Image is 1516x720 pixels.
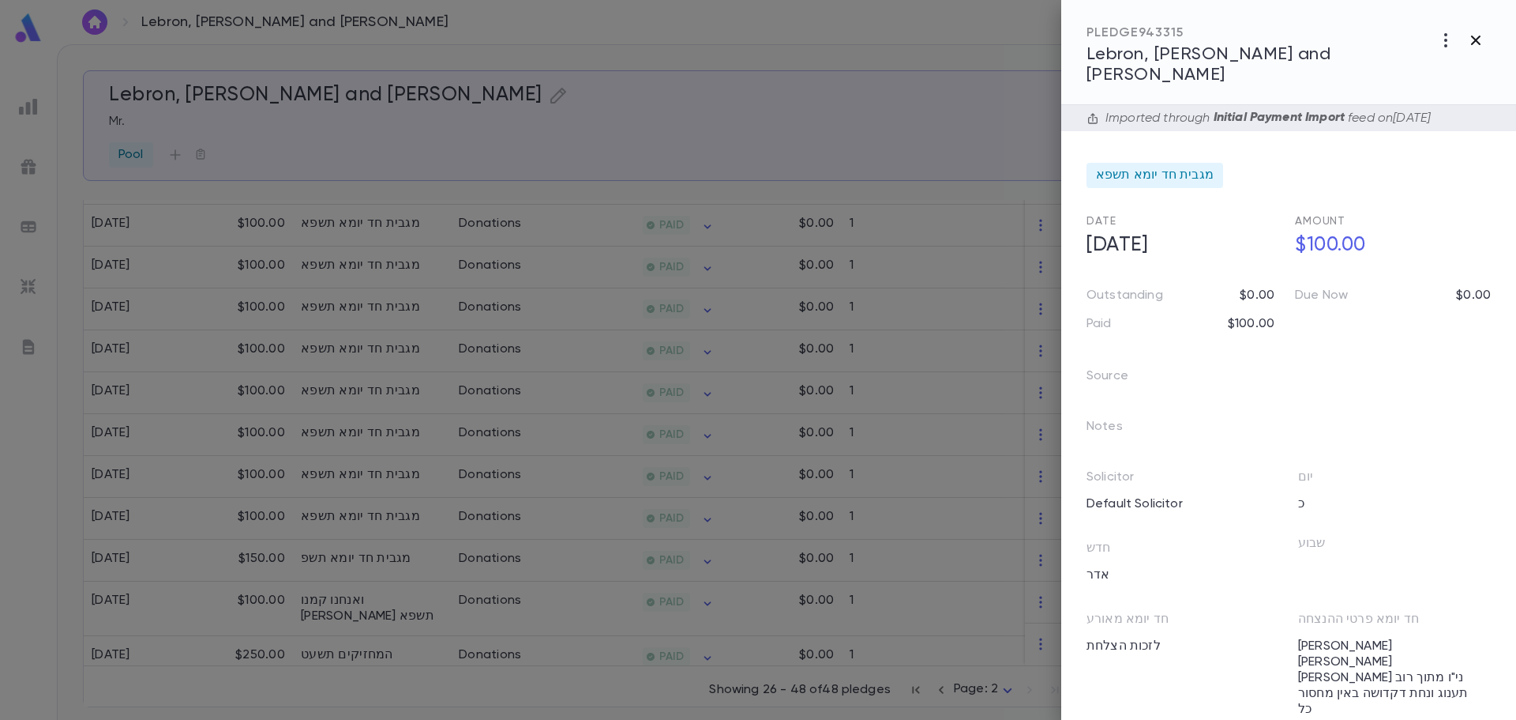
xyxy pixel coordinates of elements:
span: מגבית חד יומא תשפא [1096,168,1214,183]
p: חד יומא מאורע [1086,612,1169,634]
div: Default Solicitor [1077,492,1279,517]
span: Amount [1295,216,1345,227]
div: כ [1289,492,1491,517]
span: Lebron, [PERSON_NAME] and [PERSON_NAME] [1086,46,1330,84]
p: Source [1086,364,1154,395]
div: PLEDGE 943315 [1086,25,1431,41]
span: Date [1086,216,1116,227]
p: Paid [1086,316,1112,332]
p: Solicitor [1086,469,1134,492]
div: אדר [1077,563,1279,588]
h5: [DATE] [1077,229,1282,262]
p: $100.00 [1228,316,1274,332]
p: שבוע [1298,536,1326,558]
p: $0.00 [1456,288,1491,303]
p: חד יומא פרטי ההנצחה [1298,612,1419,634]
h5: $100.00 [1285,229,1491,262]
div: לזכות הצלחת [1077,634,1279,659]
p: Initial Payment Import [1210,110,1349,126]
div: מגבית חד יומא תשפא [1086,163,1223,188]
div: Imported through feed on [DATE] [1099,110,1430,126]
p: חדש [1086,541,1110,563]
p: Due Now [1295,288,1348,303]
p: יום [1298,469,1313,492]
p: Notes [1086,414,1148,446]
p: Outstanding [1086,288,1163,303]
p: $0.00 [1240,288,1274,303]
